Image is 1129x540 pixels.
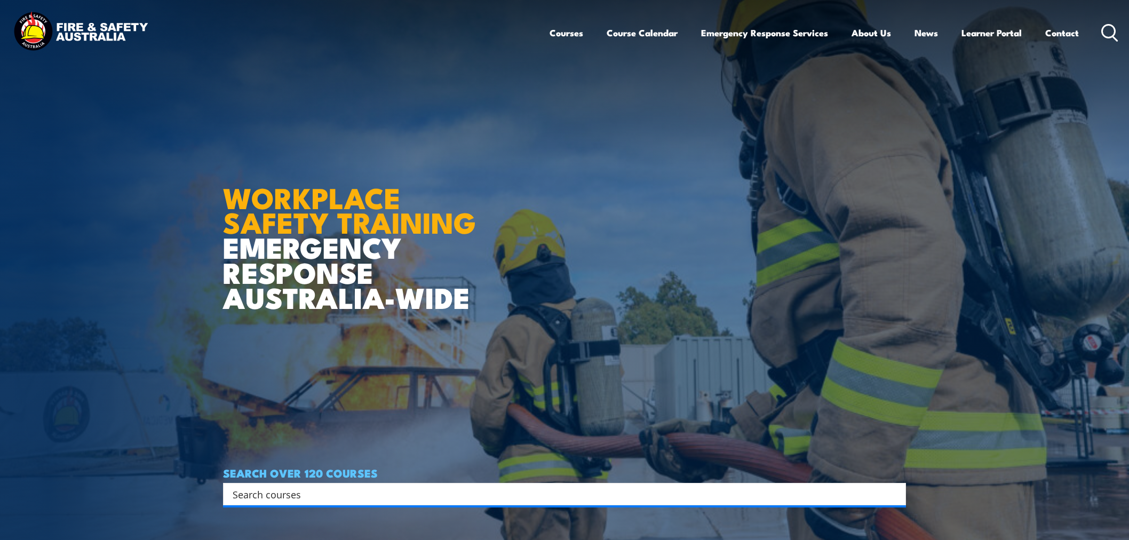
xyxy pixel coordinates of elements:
[235,487,885,502] form: Search form
[701,19,828,47] a: Emergency Response Services
[607,19,678,47] a: Course Calendar
[233,486,882,502] input: Search input
[223,158,484,309] h1: EMERGENCY RESPONSE AUSTRALIA-WIDE
[915,19,938,47] a: News
[223,467,906,479] h4: SEARCH OVER 120 COURSES
[852,19,891,47] a: About Us
[1045,19,1079,47] a: Contact
[961,19,1022,47] a: Learner Portal
[887,487,902,502] button: Search magnifier button
[223,174,476,244] strong: WORKPLACE SAFETY TRAINING
[550,19,583,47] a: Courses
